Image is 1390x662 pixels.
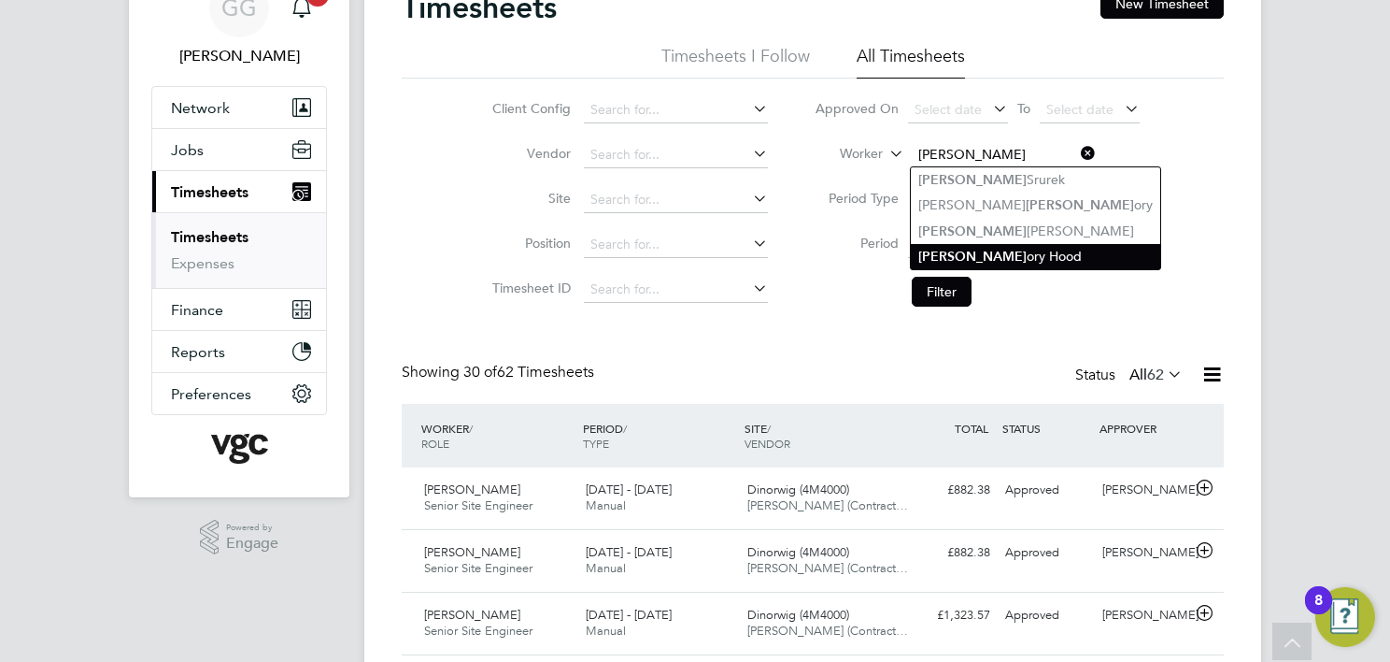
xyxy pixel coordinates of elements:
[171,228,248,246] a: Timesheets
[1095,538,1192,568] div: [PERSON_NAME]
[1012,96,1036,121] span: To
[998,475,1095,506] div: Approved
[623,421,627,436] span: /
[747,623,908,639] span: [PERSON_NAME] (Contract…
[469,421,473,436] span: /
[171,301,223,319] span: Finance
[424,544,520,560] span: [PERSON_NAME]
[745,436,790,451] span: VENDOR
[912,142,1096,168] input: Search for...
[152,289,326,330] button: Finance
[584,277,768,303] input: Search for...
[1129,366,1183,384] label: All
[152,212,326,288] div: Timesheets
[171,183,248,201] span: Timesheets
[918,249,1027,265] b: [PERSON_NAME]
[586,623,626,639] span: Manual
[171,99,230,117] span: Network
[901,538,998,568] div: £882.38
[1075,363,1186,389] div: Status
[586,497,626,513] span: Manual
[487,145,571,162] label: Vendor
[918,223,1027,239] b: [PERSON_NAME]
[463,363,497,381] span: 30 of
[998,600,1095,631] div: Approved
[584,97,768,123] input: Search for...
[911,244,1160,269] li: ory Hood
[226,520,278,536] span: Powered by
[424,623,532,639] span: Senior Site Engineer
[171,343,225,361] span: Reports
[1095,475,1192,506] div: [PERSON_NAME]
[200,520,279,555] a: Powered byEngage
[424,482,520,497] span: [PERSON_NAME]
[747,482,849,497] span: Dinorwig (4M4000)
[586,482,672,497] span: [DATE] - [DATE]
[583,436,609,451] span: TYPE
[586,560,626,576] span: Manual
[918,172,1027,188] b: [PERSON_NAME]
[911,167,1160,193] li: Srurek
[487,100,571,117] label: Client Config
[417,411,578,460] div: WORKER
[1314,600,1323,625] div: 8
[424,607,520,623] span: [PERSON_NAME]
[915,101,982,118] span: Select date
[152,171,326,212] button: Timesheets
[586,607,672,623] span: [DATE] - [DATE]
[424,560,532,576] span: Senior Site Engineer
[998,538,1095,568] div: Approved
[661,45,810,79] li: Timesheets I Follow
[1147,366,1164,384] span: 62
[815,100,899,117] label: Approved On
[424,497,532,513] span: Senior Site Engineer
[857,45,965,79] li: All Timesheets
[1315,587,1375,647] button: Open Resource Center, 8 new notifications
[747,560,908,576] span: [PERSON_NAME] (Contract…
[998,411,1095,445] div: STATUS
[1095,411,1192,445] div: APPROVER
[211,434,268,464] img: vgcgroup-logo-retina.png
[740,411,901,460] div: SITE
[584,142,768,168] input: Search for...
[586,544,672,560] span: [DATE] - [DATE]
[487,235,571,252] label: Position
[487,190,571,207] label: Site
[911,193,1160,218] li: [PERSON_NAME] ory
[1026,197,1134,213] b: [PERSON_NAME]
[901,600,998,631] div: £1,323.57
[578,411,740,460] div: PERIOD
[171,385,251,403] span: Preferences
[1095,600,1192,631] div: [PERSON_NAME]
[152,373,326,414] button: Preferences
[152,331,326,372] button: Reports
[799,145,883,164] label: Worker
[815,235,899,252] label: Period
[151,45,327,67] span: Gauri Gautam
[901,475,998,506] div: £882.38
[955,421,988,436] span: TOTAL
[911,219,1160,244] li: [PERSON_NAME]
[402,363,598,382] div: Showing
[747,544,849,560] span: Dinorwig (4M4000)
[152,87,326,128] button: Network
[463,363,594,381] span: 62 Timesheets
[912,277,972,307] button: Filter
[487,280,571,296] label: Timesheet ID
[767,421,771,436] span: /
[747,607,849,623] span: Dinorwig (4M4000)
[151,434,327,464] a: Go to home page
[152,129,326,170] button: Jobs
[171,141,204,159] span: Jobs
[584,187,768,213] input: Search for...
[421,436,449,451] span: ROLE
[584,232,768,258] input: Search for...
[1046,101,1113,118] span: Select date
[171,254,234,272] a: Expenses
[747,497,908,513] span: [PERSON_NAME] (Contract…
[226,536,278,552] span: Engage
[815,190,899,207] label: Period Type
